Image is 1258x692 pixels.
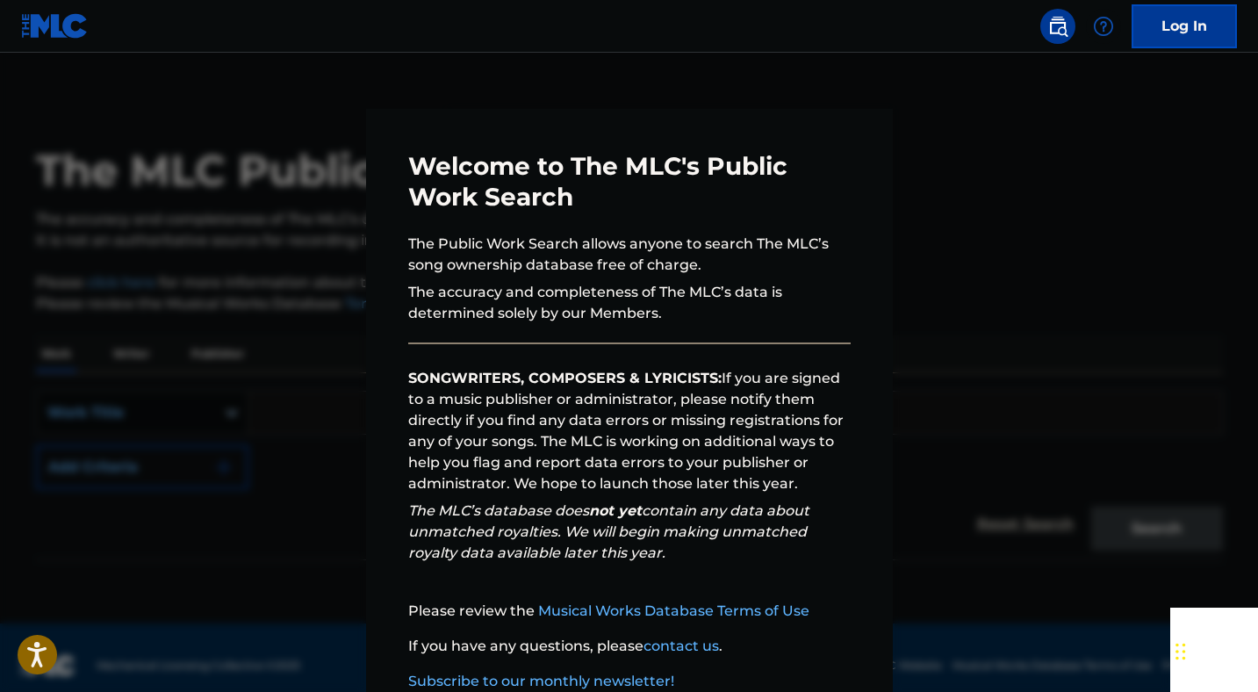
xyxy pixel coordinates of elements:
strong: SONGWRITERS, COMPOSERS & LYRICISTS: [408,370,722,386]
p: The accuracy and completeness of The MLC’s data is determined solely by our Members. [408,282,851,324]
p: If you have any questions, please . [408,636,851,657]
div: Drag [1175,625,1186,678]
div: Help [1086,9,1121,44]
a: Public Search [1040,9,1075,44]
p: The Public Work Search allows anyone to search The MLC’s song ownership database free of charge. [408,234,851,276]
a: contact us [643,638,719,654]
img: help [1093,16,1114,37]
h3: Welcome to The MLC's Public Work Search [408,151,851,213]
a: Subscribe to our monthly newsletter! [408,673,674,689]
p: If you are signed to a music publisher or administrator, please notify them directly if you find ... [408,368,851,494]
img: search [1047,16,1068,37]
p: Please review the [408,601,851,622]
strong: not yet [589,502,642,519]
a: Musical Works Database Terms of Use [538,602,809,619]
a: Log In [1132,4,1237,48]
iframe: Chat Widget [1170,608,1258,692]
img: MLC Logo [21,13,89,39]
em: The MLC’s database does contain any data about unmatched royalties. We will begin making unmatche... [408,502,809,561]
